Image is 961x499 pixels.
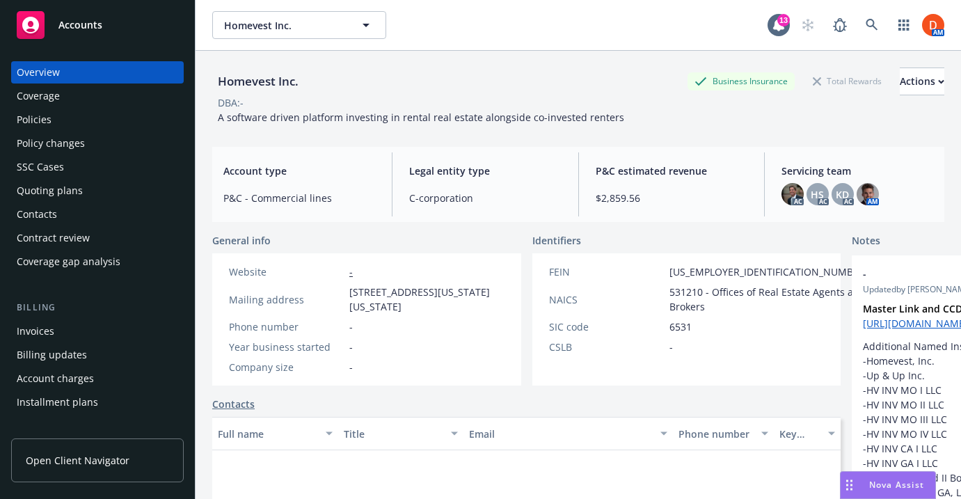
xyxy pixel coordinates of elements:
button: Actions [900,68,944,95]
span: Nova Assist [869,479,924,491]
div: Contract review [17,227,90,249]
div: Email [469,427,652,441]
button: Email [463,417,673,450]
div: Homevest Inc. [212,72,304,90]
span: A software driven platform investing in rental real estate alongside co-invested renters [218,111,624,124]
a: Start snowing [794,11,822,39]
div: Full name [218,427,317,441]
span: Account type [223,164,375,178]
a: Installment plans [11,391,184,413]
div: Company size [229,360,344,374]
div: Policy changes [17,132,85,155]
a: Switch app [890,11,918,39]
span: Accounts [58,19,102,31]
div: FEIN [549,264,664,279]
span: 6531 [669,319,692,334]
img: photo [857,183,879,205]
a: SSC Cases [11,156,184,178]
a: Contacts [11,203,184,225]
div: Policies [17,109,51,131]
a: Account charges [11,367,184,390]
span: KD [836,187,849,202]
div: Coverage gap analysis [17,251,120,273]
div: Quoting plans [17,180,83,202]
div: Key contact [779,427,820,441]
div: Account charges [17,367,94,390]
div: Billing [11,301,184,315]
div: Overview [17,61,60,84]
span: [US_EMPLOYER_IDENTIFICATION_NUMBER] [669,264,868,279]
div: Installment plans [17,391,98,413]
button: Title [338,417,464,450]
div: Business Insurance [688,72,795,90]
a: Contacts [212,397,255,411]
div: Billing updates [17,344,87,366]
button: Phone number [673,417,773,450]
span: General info [212,233,271,248]
button: Nova Assist [840,471,936,499]
span: Servicing team [781,164,933,178]
button: Full name [212,417,338,450]
div: Drag to move [841,472,858,498]
button: Homevest Inc. [212,11,386,39]
a: Invoices [11,320,184,342]
a: Policies [11,109,184,131]
a: Coverage gap analysis [11,251,184,273]
div: Mailing address [229,292,344,307]
div: Phone number [678,427,752,441]
div: Website [229,264,344,279]
span: $2,859.56 [596,191,747,205]
div: Year business started [229,340,344,354]
img: photo [922,14,944,36]
div: SSC Cases [17,156,64,178]
a: Search [858,11,886,39]
div: CSLB [549,340,664,354]
div: Invoices [17,320,54,342]
div: Contacts [17,203,57,225]
div: Title [344,427,443,441]
div: Total Rewards [806,72,889,90]
div: 13 [777,14,790,26]
span: [STREET_ADDRESS][US_STATE][US_STATE] [349,285,505,314]
a: Report a Bug [826,11,854,39]
span: - [349,340,353,354]
div: DBA: - [218,95,244,110]
img: photo [781,183,804,205]
span: Homevest Inc. [224,18,344,33]
span: HS [811,187,824,202]
a: Accounts [11,6,184,45]
div: Coverage [17,85,60,107]
span: - [349,360,353,374]
a: Coverage [11,85,184,107]
span: Notes [852,233,880,250]
a: Policy changes [11,132,184,155]
a: Overview [11,61,184,84]
span: Identifiers [532,233,581,248]
span: 531210 - Offices of Real Estate Agents and Brokers [669,285,868,314]
div: NAICS [549,292,664,307]
div: SIC code [549,319,664,334]
span: P&C - Commercial lines [223,191,375,205]
a: Contract review [11,227,184,249]
span: - [669,340,673,354]
button: Key contact [774,417,841,450]
span: C-corporation [409,191,561,205]
a: Billing updates [11,344,184,366]
span: - [349,319,353,334]
span: P&C estimated revenue [596,164,747,178]
span: Open Client Navigator [26,453,129,468]
a: - [349,265,353,278]
span: Legal entity type [409,164,561,178]
a: Quoting plans [11,180,184,202]
div: Phone number [229,319,344,334]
